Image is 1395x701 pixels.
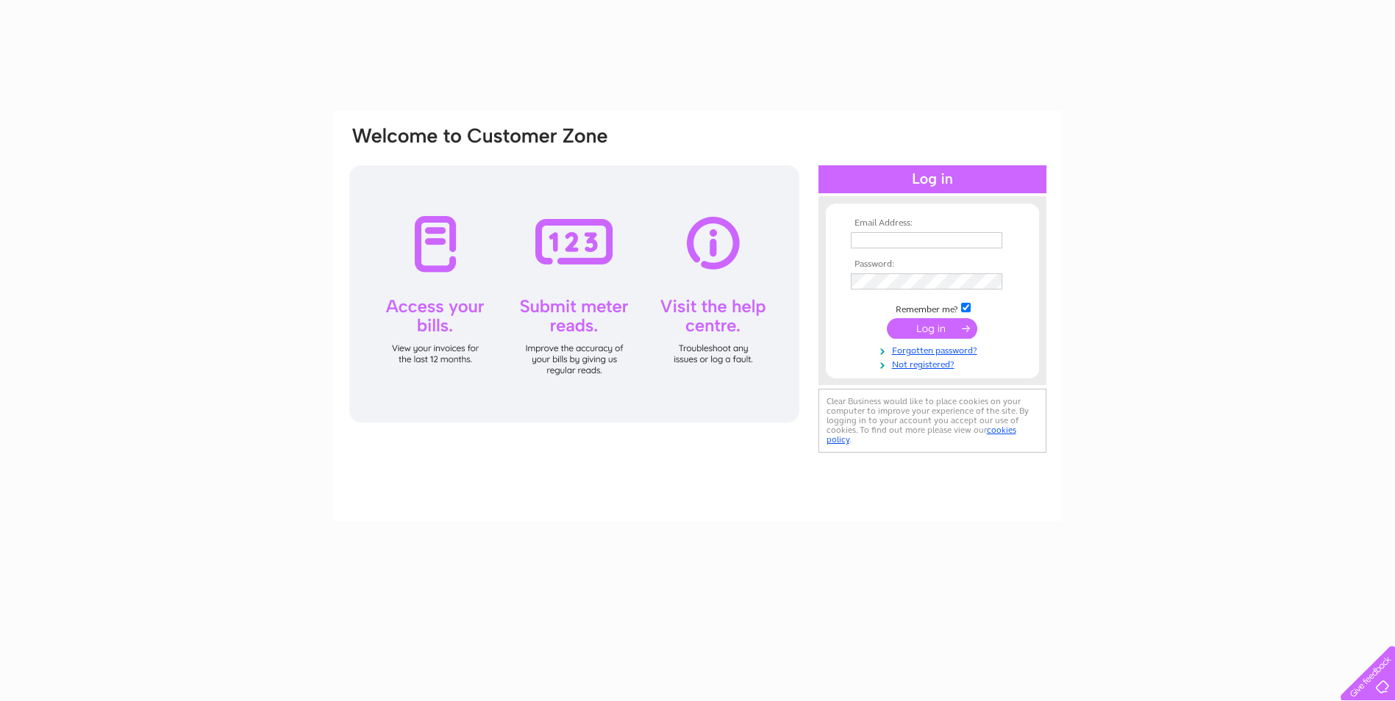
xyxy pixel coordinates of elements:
[851,342,1018,356] a: Forgotten password?
[851,356,1018,370] a: Not registered?
[847,259,1018,270] th: Password:
[847,218,1018,229] th: Email Address:
[847,301,1018,315] td: Remember me?
[887,318,977,339] input: Submit
[827,425,1016,445] a: cookies policy
[818,389,1046,453] div: Clear Business would like to place cookies on your computer to improve your experience of the sit...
